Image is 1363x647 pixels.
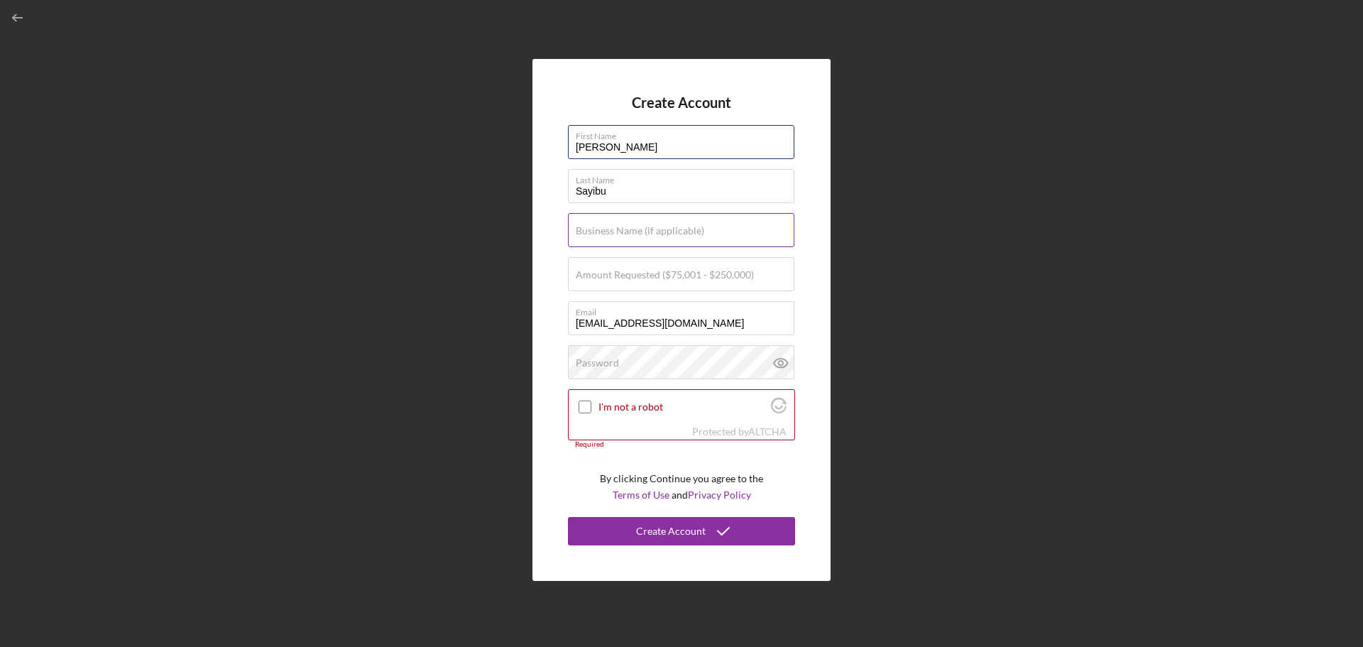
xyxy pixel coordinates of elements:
div: Protected by [692,426,787,437]
label: Business Name (if applicable) [576,225,704,236]
label: Password [576,357,619,369]
a: Visit Altcha.org [748,425,787,437]
button: Create Account [568,517,795,545]
div: Create Account [636,517,706,545]
label: I'm not a robot [598,401,767,413]
label: First Name [576,126,794,141]
label: Last Name [576,170,794,185]
p: By clicking Continue you agree to the and [600,471,763,503]
div: Required [568,440,795,449]
label: Email [576,302,794,317]
a: Visit Altcha.org [771,403,787,415]
h4: Create Account [632,94,731,111]
a: Terms of Use [613,489,669,501]
label: Amount Requested ($75,001 - $250,000) [576,269,754,281]
a: Privacy Policy [688,489,751,501]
